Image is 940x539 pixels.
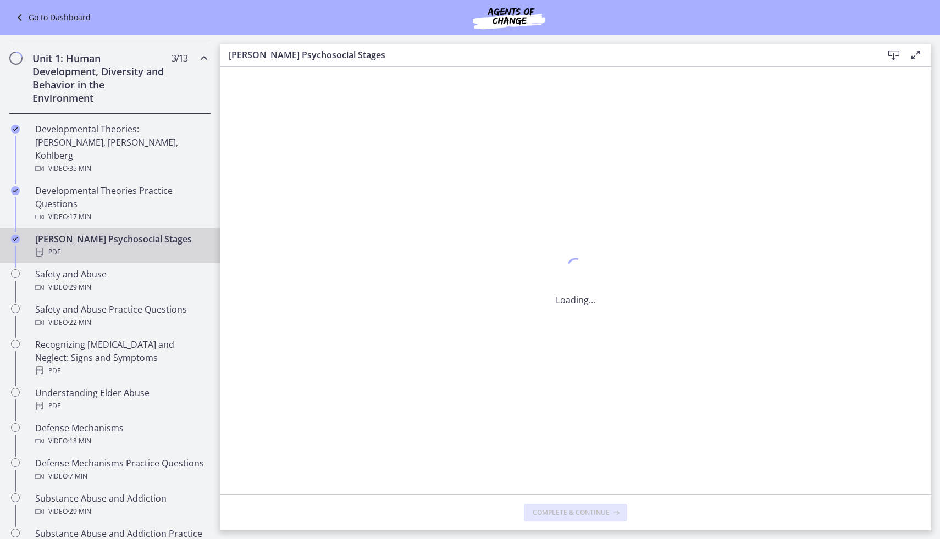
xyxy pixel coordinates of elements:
[35,399,207,413] div: PDF
[35,492,207,518] div: Substance Abuse and Addiction
[35,123,207,175] div: Developmental Theories: [PERSON_NAME], [PERSON_NAME], Kohlberg
[13,11,91,24] a: Go to Dashboard
[35,386,207,413] div: Understanding Elder Abuse
[35,338,207,377] div: Recognizing [MEDICAL_DATA] and Neglect: Signs and Symptoms
[524,504,627,521] button: Complete & continue
[35,210,207,224] div: Video
[35,303,207,329] div: Safety and Abuse Practice Questions
[35,470,207,483] div: Video
[68,162,91,175] span: · 35 min
[68,505,91,518] span: · 29 min
[35,364,207,377] div: PDF
[35,505,207,518] div: Video
[172,52,187,65] span: 3 / 13
[533,508,610,517] span: Complete & continue
[68,435,91,448] span: · 18 min
[35,316,207,329] div: Video
[556,255,595,280] div: 1
[35,421,207,448] div: Defense Mechanisms
[556,293,595,307] p: Loading...
[11,186,20,195] i: Completed
[68,470,87,483] span: · 7 min
[35,457,207,483] div: Defense Mechanisms Practice Questions
[443,4,575,31] img: Agents of Change
[35,232,207,259] div: [PERSON_NAME] Psychosocial Stages
[35,246,207,259] div: PDF
[35,435,207,448] div: Video
[32,52,167,104] h2: Unit 1: Human Development, Diversity and Behavior in the Environment
[68,316,91,329] span: · 22 min
[68,210,91,224] span: · 17 min
[11,235,20,243] i: Completed
[11,125,20,134] i: Completed
[35,184,207,224] div: Developmental Theories Practice Questions
[35,268,207,294] div: Safety and Abuse
[229,48,865,62] h3: [PERSON_NAME] Psychosocial Stages
[35,162,207,175] div: Video
[68,281,91,294] span: · 29 min
[35,281,207,294] div: Video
